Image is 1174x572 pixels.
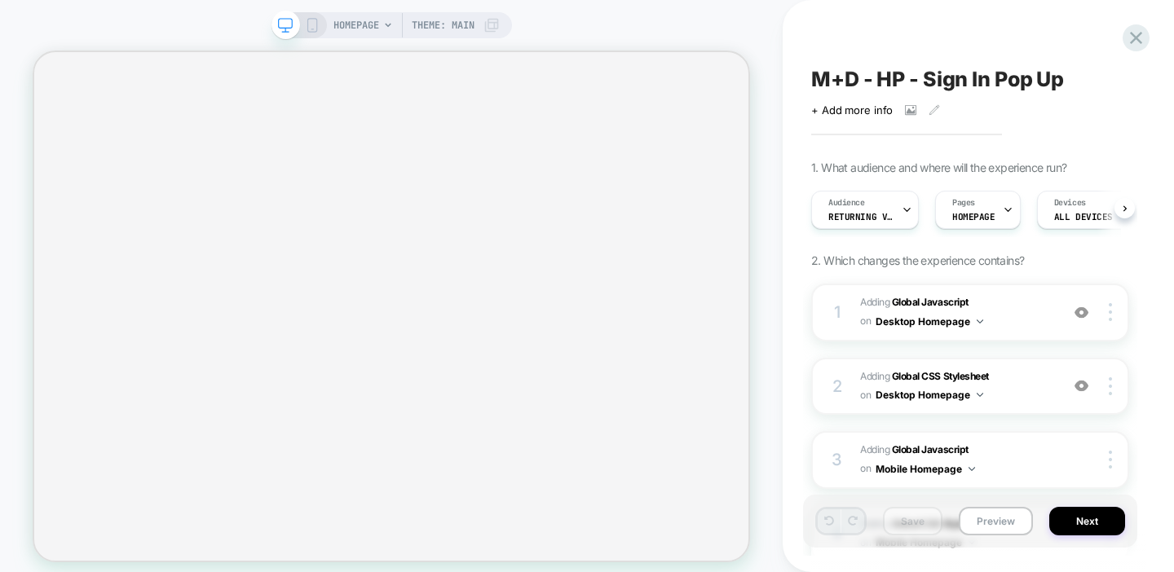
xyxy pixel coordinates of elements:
span: Devices [1054,197,1086,209]
img: close [1109,303,1112,321]
span: Returning Visitors [828,211,894,222]
b: Global Javascript [892,443,969,455]
span: Audience [828,197,865,209]
b: Global CSS Stylesheet [892,370,989,382]
b: Global Javascript [892,296,969,308]
span: on [860,460,871,477]
img: close [1109,377,1112,395]
img: down arrow [969,467,975,471]
img: crossed eye [1075,379,1088,393]
img: close [1109,451,1112,469]
span: Theme: MAIN [412,12,474,38]
button: Next [1049,507,1125,535]
span: on [860,386,871,404]
span: 1. What audience and where will the experience run? [811,161,1066,174]
button: Save [883,507,942,535]
span: ALL DEVICES [1054,211,1113,222]
span: Adding [860,367,1052,406]
span: 2. Which changes the experience contains? [811,253,1024,267]
button: Mobile Homepage [876,459,975,479]
img: down arrow [977,319,983,323]
span: on [860,312,871,330]
span: Pages [952,197,975,209]
span: M+D - HP - Sign In Pop Up [811,67,1064,91]
div: 2 [829,372,845,401]
span: Adding [860,441,1052,479]
img: crossed eye [1075,306,1088,319]
span: Adding [860,293,1052,332]
span: HOMEPAGE [952,211,995,222]
button: Desktop Homepage [876,311,983,332]
img: down arrow [977,393,983,397]
span: + Add more info [811,103,893,117]
div: 3 [829,445,845,474]
span: HOMEPAGE [333,12,379,38]
button: Desktop Homepage [876,385,983,405]
button: Preview [959,507,1033,535]
div: 1 [829,297,845,327]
